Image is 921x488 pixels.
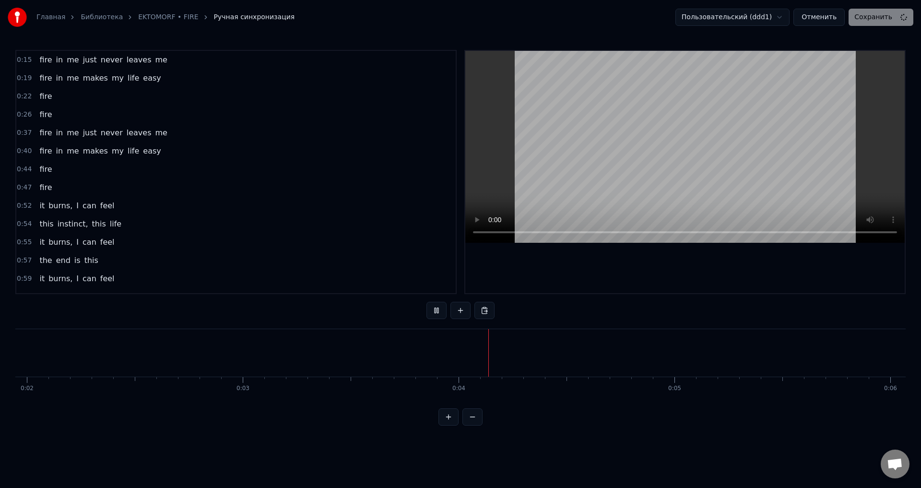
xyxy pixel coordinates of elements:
[100,54,124,65] span: never
[47,273,73,284] span: burns,
[111,72,125,83] span: my
[36,12,295,22] nav: breadcrumb
[57,218,89,229] span: instinct,
[66,72,80,83] span: me
[55,127,64,138] span: in
[127,72,140,83] span: life
[38,200,46,211] span: it
[57,291,89,302] span: instinct,
[38,273,46,284] span: it
[138,12,198,22] a: EKTOMORF • FIRE
[38,164,53,175] span: fire
[236,385,249,393] div: 0:03
[17,110,32,119] span: 0:26
[82,72,109,83] span: makes
[82,273,97,284] span: can
[38,255,53,266] span: the
[82,145,109,156] span: makes
[47,237,73,248] span: burns,
[81,12,123,22] a: Библиотека
[82,54,98,65] span: just
[154,54,168,65] span: me
[154,127,168,138] span: me
[38,127,53,138] span: fire
[38,237,46,248] span: it
[82,237,97,248] span: can
[793,9,845,26] button: Отменить
[17,274,32,284] span: 0:59
[91,291,107,302] span: this
[55,255,71,266] span: end
[82,200,97,211] span: can
[884,385,897,393] div: 0:06
[668,385,681,393] div: 0:05
[109,218,122,229] span: life
[75,237,80,248] span: I
[55,72,64,83] span: in
[38,72,53,83] span: fire
[8,8,27,27] img: youka
[17,73,32,83] span: 0:19
[38,218,54,229] span: this
[100,127,124,138] span: never
[17,165,32,174] span: 0:44
[66,127,80,138] span: me
[17,92,32,101] span: 0:22
[142,145,162,156] span: easy
[91,218,107,229] span: this
[881,450,909,478] a: Открытый чат
[83,255,99,266] span: this
[38,145,53,156] span: fire
[38,54,53,65] span: fire
[47,200,73,211] span: burns,
[66,145,80,156] span: me
[17,256,32,265] span: 0:57
[99,237,116,248] span: feel
[38,291,54,302] span: this
[109,291,122,302] span: life
[73,255,82,266] span: is
[126,54,153,65] span: leaves
[17,201,32,211] span: 0:52
[55,145,64,156] span: in
[38,91,53,102] span: fire
[36,12,65,22] a: Главная
[99,273,116,284] span: feel
[17,55,32,65] span: 0:15
[214,12,295,22] span: Ручная синхронизация
[17,146,32,156] span: 0:40
[75,273,80,284] span: I
[75,200,80,211] span: I
[17,238,32,247] span: 0:55
[17,128,32,138] span: 0:37
[55,54,64,65] span: in
[38,182,53,193] span: fire
[452,385,465,393] div: 0:04
[99,200,116,211] span: feel
[38,109,53,120] span: fire
[126,127,153,138] span: leaves
[82,127,98,138] span: just
[142,72,162,83] span: easy
[21,385,34,393] div: 0:02
[17,292,32,302] span: 1:01
[17,219,32,229] span: 0:54
[17,183,32,192] span: 0:47
[111,145,125,156] span: my
[127,145,140,156] span: life
[66,54,80,65] span: me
